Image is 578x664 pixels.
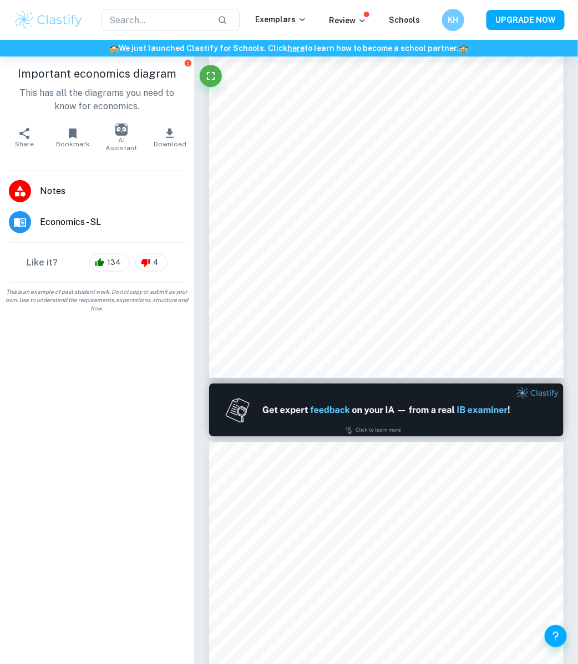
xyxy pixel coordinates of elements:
h6: KH [447,14,460,26]
img: Ad [209,384,564,437]
span: Economics - SL [40,216,185,229]
a: Schools [389,16,420,24]
img: Clastify logo [13,9,84,31]
span: Notes [40,185,185,198]
span: This is an example of past student work. Do not copy or submit as your own. Use to understand the... [4,288,190,313]
span: 🏫 [459,44,469,53]
span: 🏫 [110,44,119,53]
button: UPGRADE NOW [486,10,565,30]
div: 134 [89,254,130,272]
h6: We just launched Clastify for Schools. Click to learn how to become a school partner. [2,42,576,54]
span: AI Assistant [104,136,139,152]
button: KH [442,9,464,31]
button: AI Assistant [97,122,146,153]
p: Exemplars [255,13,307,25]
button: Help and Feedback [545,625,567,647]
p: Review [329,14,367,27]
button: Bookmark [49,122,98,153]
button: Download [146,122,195,153]
img: AI Assistant [115,124,128,136]
button: Report issue [184,59,192,67]
h1: Important economics diagram [9,65,185,82]
a: here [288,44,305,53]
span: Download [154,140,186,148]
h6: Like it? [27,256,58,269]
div: 4 [135,254,168,272]
span: 134 [101,257,126,268]
span: Share [15,140,34,148]
span: Bookmark [56,140,90,148]
button: Fullscreen [200,65,222,87]
span: 4 [147,257,164,268]
input: Search... [102,9,209,31]
p: This has all the diagrams you need to know for economics. [9,86,185,113]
